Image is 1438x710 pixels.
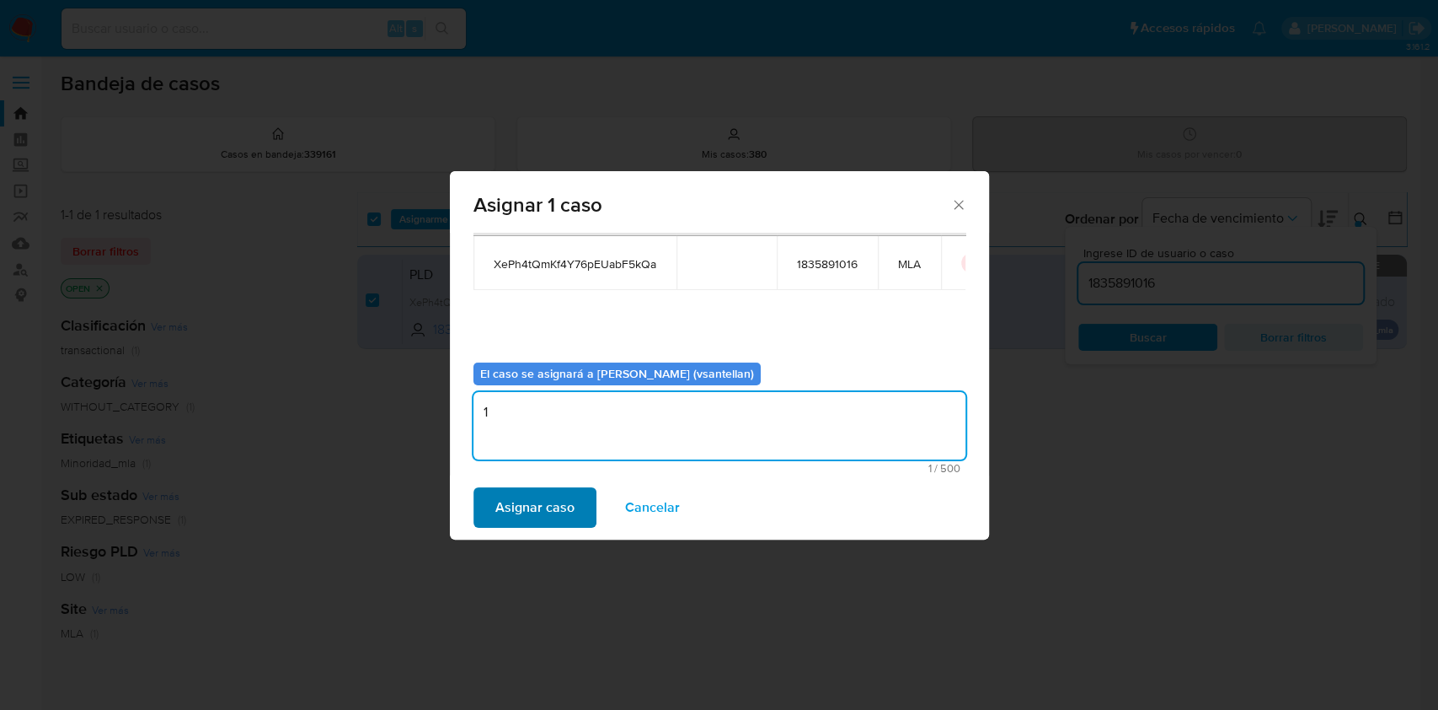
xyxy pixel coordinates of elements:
button: Cerrar ventana [950,196,965,212]
span: Asignar 1 caso [473,195,951,215]
span: Asignar caso [495,489,575,526]
span: Máximo 500 caracteres [478,463,960,474]
button: icon-button [961,253,981,273]
button: Cancelar [603,487,702,528]
span: Cancelar [625,489,680,526]
textarea: 1 [473,392,965,460]
span: 1835891016 [797,256,858,272]
span: MLA [898,256,921,272]
div: assign-modal [450,171,989,540]
button: Asignar caso [473,487,596,528]
span: XePh4tQmKf4Y76pEUabF5kQa [494,256,656,272]
b: El caso se asignará a [PERSON_NAME] (vsantellan) [480,365,754,382]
